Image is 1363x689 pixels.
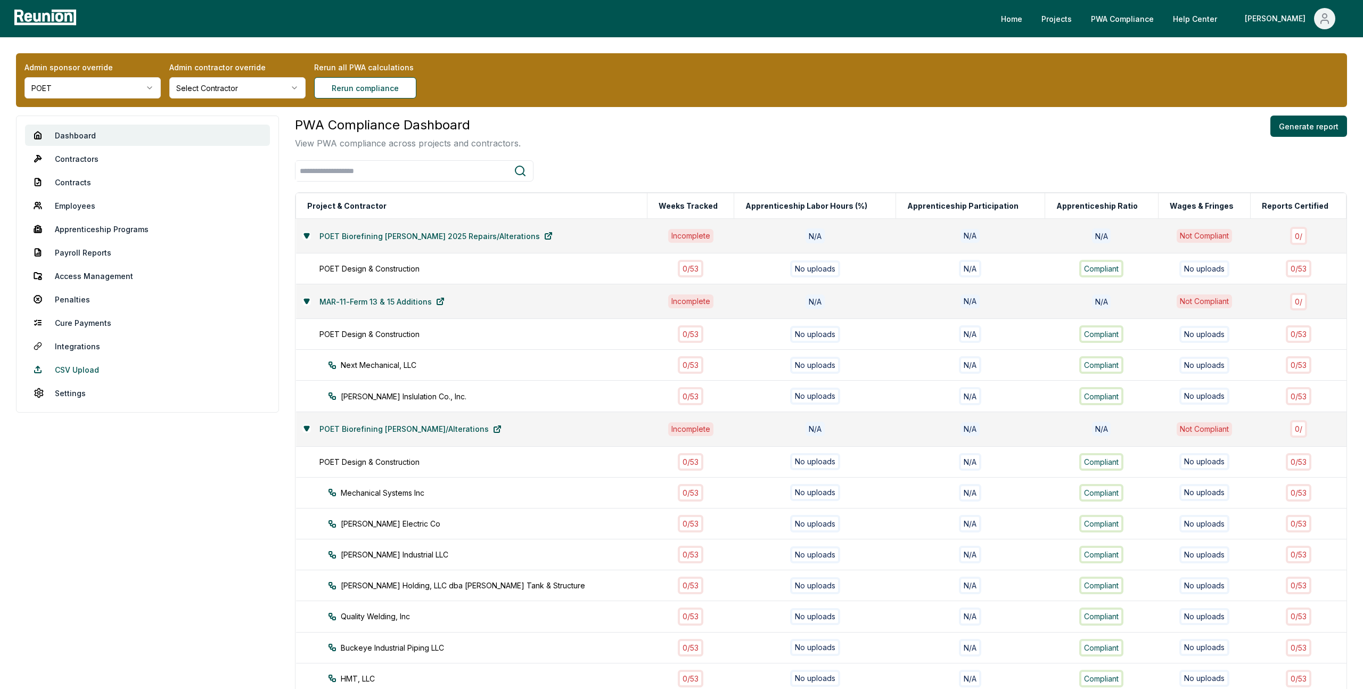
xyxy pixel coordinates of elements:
div: 0 / 53 [678,325,703,343]
div: N/A [806,228,825,243]
label: Rerun all PWA calculations [314,62,450,73]
div: N/A [959,515,981,532]
div: 0 / 53 [1286,577,1311,594]
div: N/A [1092,294,1111,309]
div: Compliant [1079,484,1123,502]
div: No uploads [1179,670,1229,687]
div: Compliant [1079,356,1123,374]
div: 0 / 53 [1286,639,1311,657]
div: 0 / [1290,227,1307,244]
div: N/A [959,608,981,625]
div: No uploads [790,608,840,625]
div: No uploads [1179,326,1229,343]
div: Next Mechanical, LLC [328,359,667,371]
div: 0 / 53 [1286,356,1311,374]
label: Admin contractor override [169,62,306,73]
div: No uploads [1179,484,1229,501]
a: CSV Upload [25,359,270,380]
nav: Main [992,8,1352,29]
div: No uploads [1179,639,1229,656]
div: N/A [959,260,981,277]
a: Access Management [25,265,270,286]
div: Buckeye Industrial Piping LLC [328,642,667,653]
div: Quality Welding, Inc [328,611,667,622]
a: Employees [25,195,270,216]
div: 0 / 53 [1286,546,1311,563]
div: 0 / 53 [1286,484,1311,502]
div: Not Compliant [1177,229,1232,243]
div: POET Design & Construction [319,456,658,467]
div: No uploads [1179,388,1229,405]
a: Projects [1033,8,1080,29]
button: Weeks Tracked [656,195,720,217]
div: N/A [806,294,825,309]
div: 0 / 53 [678,670,703,687]
button: [PERSON_NAME] [1236,8,1344,29]
a: POET Biorefining [PERSON_NAME] 2025 Repairs/Alterations [311,225,561,247]
div: No uploads [790,357,840,374]
div: No uploads [790,388,840,405]
div: 0 / 53 [678,484,703,502]
div: 0 / [1290,420,1307,438]
div: POET Design & Construction [319,263,658,274]
div: No uploads [1179,515,1229,532]
div: 0 / 53 [1286,670,1311,687]
a: POET Biorefining [PERSON_NAME]/Alterations [311,419,510,440]
div: 0 / 53 [678,639,703,657]
div: No uploads [790,577,840,594]
div: Compliant [1079,577,1123,594]
div: N/A [960,422,980,436]
button: Apprenticeship Labor Hours (%) [743,195,869,217]
div: [PERSON_NAME] [1245,8,1310,29]
div: 0 / 53 [678,387,703,405]
div: Not Compliant [1177,422,1232,436]
div: N/A [959,325,981,343]
div: Compliant [1079,546,1123,563]
div: 0 / 53 [678,453,703,471]
div: 0 / 53 [678,515,703,532]
div: No uploads [790,639,840,656]
div: No uploads [1179,453,1229,470]
div: N/A [959,387,981,405]
div: Compliant [1079,325,1123,343]
button: Project & Contractor [305,195,389,217]
p: View PWA compliance across projects and contractors. [295,137,521,150]
div: Compliant [1079,670,1123,687]
div: No uploads [790,260,840,277]
div: N/A [959,577,981,594]
div: 0 / 53 [1286,608,1311,625]
div: HMT, LLC [328,673,667,684]
div: Incomplete [668,229,713,243]
div: N/A [806,422,825,436]
button: Wages & Fringes [1168,195,1236,217]
div: 0 / 53 [678,608,703,625]
div: N/A [959,356,981,374]
a: Contracts [25,171,270,193]
div: N/A [960,294,980,308]
a: Home [992,8,1031,29]
button: Rerun compliance [314,77,416,99]
div: 0 / 53 [678,577,703,594]
div: 0 / 53 [678,260,703,277]
div: No uploads [790,515,840,532]
div: 0 / 53 [1286,325,1311,343]
a: MAR-11-Ferm 13 & 15 Additions [311,291,453,312]
div: N/A [959,639,981,657]
div: 0 / 53 [678,546,703,563]
div: N/A [959,546,981,563]
div: [PERSON_NAME] Industrial LLC [328,549,667,560]
div: No uploads [1179,546,1229,563]
div: Compliant [1079,453,1123,471]
div: Compliant [1079,515,1123,532]
a: Help Center [1164,8,1226,29]
div: Not Compliant [1177,294,1232,308]
div: Compliant [1079,608,1123,625]
div: 0 / 53 [1286,387,1311,405]
div: N/A [959,670,981,687]
div: 0 / [1290,293,1307,310]
div: No uploads [1179,577,1229,594]
div: No uploads [790,484,840,501]
div: Compliant [1079,260,1123,277]
a: Settings [25,382,270,404]
div: 0 / 53 [1286,515,1311,532]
